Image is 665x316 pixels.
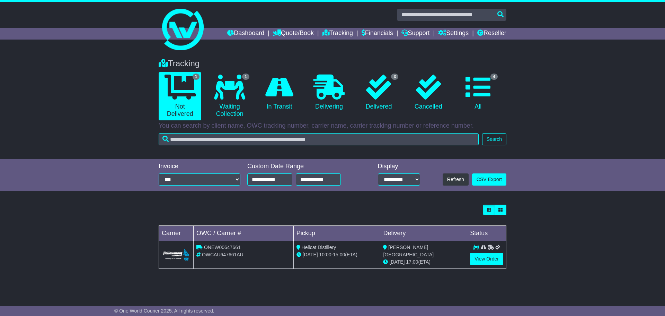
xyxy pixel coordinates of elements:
span: 15:00 [333,252,345,257]
td: Status [467,226,506,241]
a: Support [401,28,429,40]
a: Delivering [308,72,350,113]
span: [DATE] [303,252,318,257]
button: Refresh [443,173,469,186]
button: Search [482,133,506,145]
a: 1 Waiting Collection [208,72,251,120]
a: 4 All [457,72,499,113]
div: Custom Date Range [247,163,358,170]
a: Dashboard [227,28,264,40]
span: ONEW00647661 [204,245,241,250]
span: [DATE] [389,259,405,265]
a: 3 Delivered [357,72,400,113]
span: © One World Courier 2025. All rights reserved. [114,308,214,314]
p: You can search by client name, OWC tracking number, carrier name, carrier tracking number or refe... [159,122,506,130]
td: Carrier [159,226,194,241]
a: Quote/Book [273,28,314,40]
div: Tracking [155,59,510,69]
span: [PERSON_NAME][GEOGRAPHIC_DATA] [383,245,434,257]
span: 1 [242,74,249,80]
span: 10:00 [319,252,331,257]
img: Followmont_Transport.png [163,249,189,261]
span: Hellcat Distillery [302,245,336,250]
a: Reseller [477,28,506,40]
a: Cancelled [407,72,450,113]
div: (ETA) [383,258,464,266]
td: Pickup [293,226,380,241]
span: 4 [490,74,498,80]
a: Settings [438,28,469,40]
span: 3 [391,74,398,80]
a: Tracking [322,28,353,40]
div: Invoice [159,163,240,170]
div: - (ETA) [296,251,378,258]
div: Display [378,163,420,170]
a: In Transit [258,72,301,113]
span: 17:00 [406,259,418,265]
a: CSV Export [472,173,506,186]
td: Delivery [380,226,467,241]
a: Financials [362,28,393,40]
td: OWC / Carrier # [194,226,294,241]
span: 1 [193,74,200,80]
a: View Order [470,253,503,265]
a: 1 Not Delivered [159,72,201,120]
span: OWCAU647661AU [202,252,243,257]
